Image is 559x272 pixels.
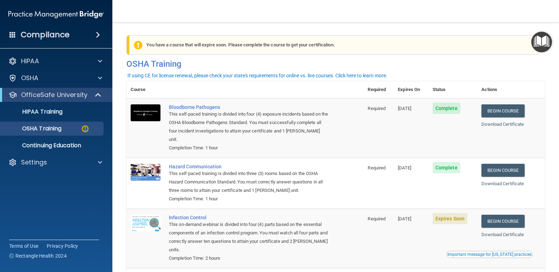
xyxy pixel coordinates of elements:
[81,124,90,133] img: warning-circle.0cc9ac19.png
[446,251,533,258] button: Read this if you are a dental practitioner in the state of CA
[428,81,478,98] th: Status
[531,32,552,52] button: Open Resource Center
[169,169,328,195] div: This self-paced training is divided into three (3) rooms based on the OSHA Hazard Communication S...
[8,91,102,99] a: OfficeSafe University
[481,122,524,127] a: Download Certificate
[169,144,328,152] div: Completion Time: 1 hour
[481,181,524,186] a: Download Certificate
[8,7,104,21] img: PMB logo
[9,242,38,250] a: Terms of Use
[21,158,47,167] p: Settings
[47,242,78,250] a: Privacy Policy
[169,104,328,110] a: Bloodborne Pathogens
[169,195,328,203] div: Completion Time: 1 hour
[21,91,87,99] p: OfficeSafe University
[398,216,411,221] span: [DATE]
[8,74,102,82] a: OSHA
[126,81,165,98] th: Course
[126,72,388,79] button: If using CE for license renewal, please check your state's requirements for online vs. live cours...
[481,164,524,177] a: Begin Course
[394,81,428,98] th: Expires On
[5,142,100,149] p: Continuing Education
[169,215,328,220] a: Infection Control
[447,252,532,257] div: Important message for [US_STATE] practices
[433,103,460,114] span: Complete
[398,165,411,170] span: [DATE]
[127,73,387,78] div: If using CE for license renewal, please check your state's requirements for online vs. live cours...
[363,81,394,98] th: Required
[477,81,545,98] th: Actions
[368,216,386,221] span: Required
[368,165,386,170] span: Required
[169,164,328,169] a: Hazard Communication
[134,41,143,50] img: exclamation-circle-solid-warning.7ed2984d.png
[9,252,67,259] span: Ⓒ Rectangle Health 2024
[21,30,70,40] h4: Compliance
[129,35,539,55] div: You have a course that will expire soon. Please complete the course to get your certification.
[481,104,524,117] a: Begin Course
[398,106,411,111] span: [DATE]
[169,110,328,144] div: This self-paced training is divided into four (4) exposure incidents based on the OSHA Bloodborne...
[481,215,524,228] a: Begin Course
[433,213,467,224] span: Expires Soon
[21,74,39,82] p: OSHA
[126,59,545,69] h4: OSHA Training
[368,106,386,111] span: Required
[481,232,524,237] a: Download Certificate
[8,158,102,167] a: Settings
[5,125,61,132] p: OSHA Training
[169,254,328,263] div: Completion Time: 2 hours
[433,162,460,173] span: Complete
[8,57,102,65] a: HIPAA
[5,108,63,115] p: HIPAA Training
[169,220,328,254] div: This on-demand webinar is divided into four (4) parts based on the essential components of an inf...
[21,57,39,65] p: HIPAA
